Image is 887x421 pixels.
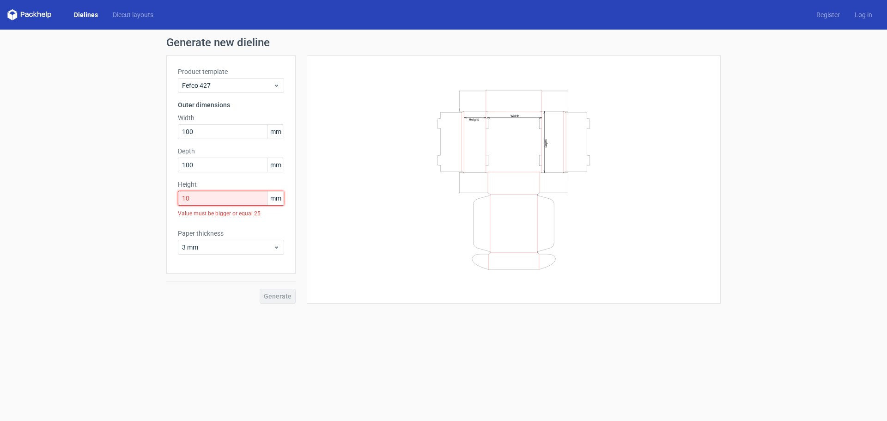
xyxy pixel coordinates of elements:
span: mm [267,158,284,172]
span: mm [267,125,284,139]
label: Product template [178,67,284,76]
a: Dielines [67,10,105,19]
label: Paper thickness [178,229,284,238]
label: Width [178,113,284,122]
span: Fefco 427 [182,81,273,90]
text: Height [469,117,479,121]
text: Width [510,113,519,117]
div: Value must be bigger or equal 25 [178,206,284,221]
label: Height [178,180,284,189]
label: Depth [178,146,284,156]
span: 3 mm [182,243,273,252]
a: Log in [847,10,880,19]
text: Depth [544,139,548,147]
span: mm [267,191,284,205]
h3: Outer dimensions [178,100,284,110]
a: Diecut layouts [105,10,161,19]
h1: Generate new dieline [166,37,721,48]
a: Register [809,10,847,19]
